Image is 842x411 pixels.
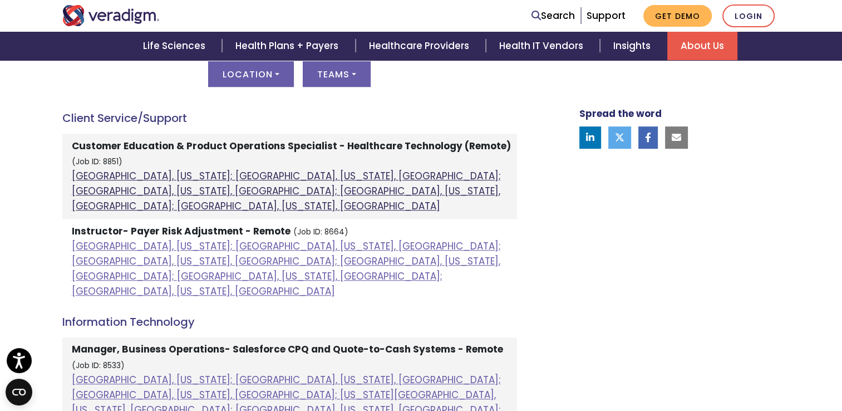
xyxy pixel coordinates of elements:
strong: Spread the word [579,107,662,120]
small: (Job ID: 8664) [293,227,348,237]
a: Support [587,9,626,22]
a: Insights [600,32,667,60]
button: Teams [303,61,371,87]
strong: Manager, Business Operations- Salesforce CPQ and Quote-to-Cash Systems - Remote [72,342,503,356]
h4: Client Service/Support [62,111,517,125]
a: [GEOGRAPHIC_DATA], [US_STATE]; [GEOGRAPHIC_DATA], [US_STATE], [GEOGRAPHIC_DATA]; [GEOGRAPHIC_DATA... [72,239,501,299]
h4: Information Technology [62,315,517,329]
strong: Instructor- Payer Risk Adjustment - Remote [72,224,290,238]
a: Healthcare Providers [356,32,486,60]
a: About Us [667,32,737,60]
a: Search [531,8,575,23]
button: Open CMP widget [6,379,32,405]
a: Health Plans + Payers [222,32,355,60]
a: Login [722,4,775,27]
a: Health IT Vendors [486,32,600,60]
small: (Job ID: 8851) [72,156,122,167]
a: [GEOGRAPHIC_DATA], [US_STATE]; [GEOGRAPHIC_DATA], [US_STATE], [GEOGRAPHIC_DATA]; [GEOGRAPHIC_DATA... [72,169,501,213]
strong: Customer Education & Product Operations Specialist - Healthcare Technology (Remote) [72,139,511,153]
button: Location [208,61,294,87]
a: Get Demo [643,5,712,27]
small: (Job ID: 8533) [72,360,125,371]
a: Life Sciences [130,32,222,60]
img: Veradigm logo [62,5,160,26]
